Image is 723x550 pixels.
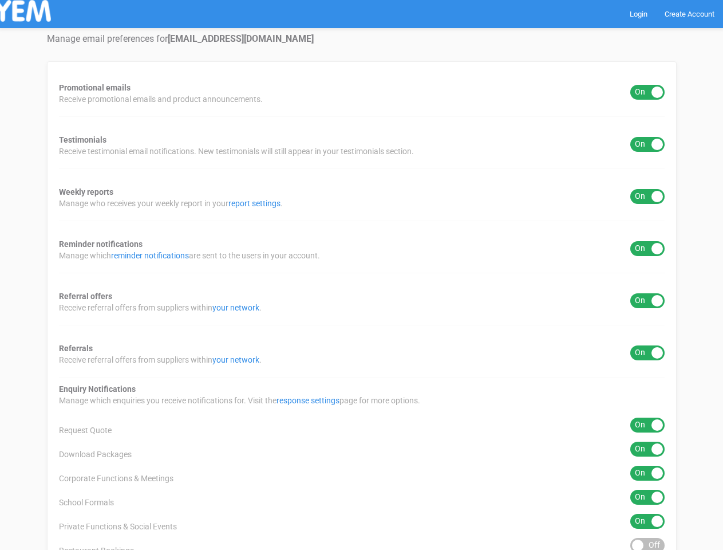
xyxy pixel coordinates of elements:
strong: [EMAIL_ADDRESS][DOMAIN_NAME] [168,33,314,44]
span: Manage which are sent to the users in your account. [59,250,320,261]
strong: Referral offers [59,292,112,301]
strong: Testimonials [59,135,106,144]
strong: Weekly reports [59,187,113,197]
span: Download Packages [59,449,132,460]
strong: Reminder notifications [59,239,143,249]
span: Manage who receives your weekly report in your . [59,198,283,209]
a: your network [212,303,259,312]
span: Receive testimonial email notifications. New testimonials will still appear in your testimonials ... [59,146,414,157]
span: Manage which enquiries you receive notifications for. Visit the page for more options. [59,395,420,406]
span: Receive referral offers from suppliers within . [59,302,262,313]
span: School Formals [59,497,114,508]
span: Corporate Functions & Meetings [59,473,173,484]
a: reminder notifications [111,251,189,260]
span: Receive referral offers from suppliers within . [59,354,262,366]
span: Request Quote [59,425,112,436]
strong: Promotional emails [59,83,131,92]
span: Private Functions & Social Events [59,521,177,532]
h4: Manage email preferences for [47,34,677,44]
a: report settings [228,199,280,208]
a: response settings [276,396,339,405]
strong: Referrals [59,344,93,353]
span: Receive promotional emails and product announcements. [59,93,263,105]
strong: Enquiry Notifications [59,384,136,394]
a: your network [212,355,259,364]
